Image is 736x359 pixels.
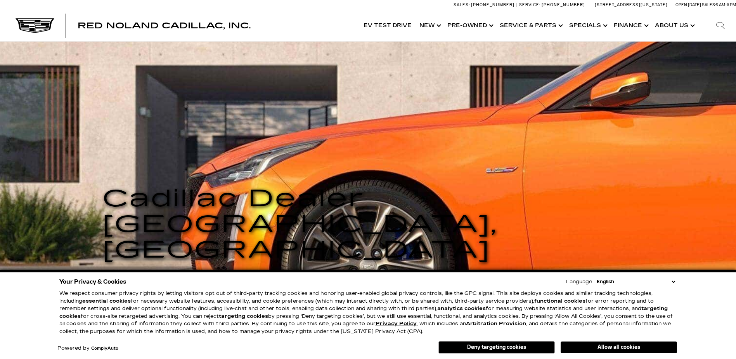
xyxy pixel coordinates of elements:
a: Red Noland Cadillac, Inc. [78,22,251,30]
strong: essential cookies [82,298,131,304]
a: Privacy Policy [376,321,417,327]
strong: functional cookies [534,298,585,304]
a: Specials [565,10,610,41]
button: Deny targeting cookies [438,341,555,354]
a: [STREET_ADDRESS][US_STATE] [595,2,668,7]
p: We respect consumer privacy rights by letting visitors opt out of third-party tracking cookies an... [59,290,677,335]
a: About Us [651,10,697,41]
a: Service & Parts [496,10,565,41]
span: Your Privacy & Cookies [59,276,126,287]
a: EV Test Drive [360,10,416,41]
span: Sales: [454,2,470,7]
a: Pre-Owned [443,10,496,41]
a: New [416,10,443,41]
span: 9 AM-6 PM [716,2,736,7]
a: Sales: [PHONE_NUMBER] [454,3,516,7]
a: Finance [610,10,651,41]
span: Red Noland Cadillac, Inc. [78,21,251,30]
a: Service: [PHONE_NUMBER] [516,3,587,7]
strong: targeting cookies [59,305,668,319]
a: ComplyAuto [91,346,118,351]
button: Allow all cookies [561,342,677,353]
strong: targeting cookies [219,313,268,319]
div: Powered by [57,346,118,351]
span: Service: [519,2,540,7]
span: Sales: [702,2,716,7]
span: [PHONE_NUMBER] [471,2,514,7]
strong: Arbitration Provision [466,321,526,327]
select: Language Select [595,278,677,286]
span: [PHONE_NUMBER] [542,2,585,7]
img: Cadillac Dark Logo with Cadillac White Text [16,18,54,33]
strong: analytics cookies [437,305,486,312]
div: Language: [566,279,593,284]
span: Cadillac Dealer [GEOGRAPHIC_DATA], [GEOGRAPHIC_DATA] [102,185,498,264]
span: Open [DATE] [675,2,701,7]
